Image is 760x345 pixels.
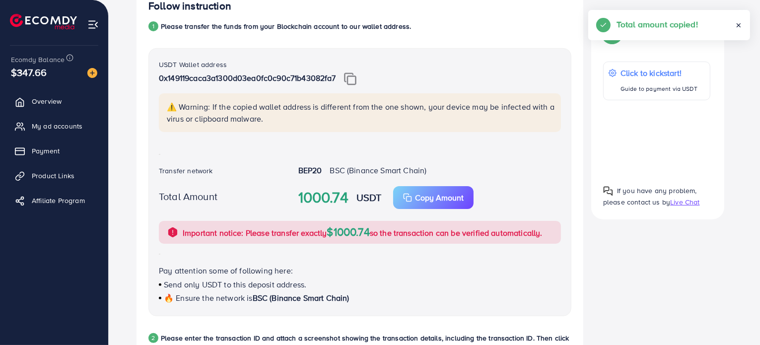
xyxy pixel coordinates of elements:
[670,197,699,207] span: Live Chat
[298,165,322,176] strong: BEP20
[32,171,74,181] span: Product Links
[32,96,62,106] span: Overview
[7,91,101,111] a: Overview
[415,192,464,204] p: Copy Amount
[159,72,561,85] p: 0x149119caca3a1300d03ea0fc0c90c71b43082fa7
[7,116,101,136] a: My ad accounts
[11,65,47,79] span: $347.66
[298,187,348,208] strong: 1000.74
[87,68,97,78] img: image
[7,191,101,210] a: Affiliate Program
[393,186,474,209] button: Copy Amount
[183,226,543,239] p: Important notice: Please transfer exactly so the transaction can be verified automatically.
[32,146,60,156] span: Payment
[161,20,411,32] p: Please transfer the funds from your Blockchain account to our wallet address.
[356,190,382,205] strong: USDT
[330,165,426,176] span: BSC (Binance Smart Chain)
[167,226,179,238] img: alert
[87,19,99,30] img: menu
[159,60,227,69] label: USDT Wallet address
[7,141,101,161] a: Payment
[7,166,101,186] a: Product Links
[11,55,65,65] span: Ecomdy Balance
[164,292,253,303] span: 🔥 Ensure the network is
[603,186,613,196] img: Popup guide
[148,333,158,343] div: 2
[621,83,697,95] p: Guide to payment via USDT
[253,292,349,303] span: BSC (Binance Smart Chain)
[32,196,85,206] span: Affiliate Program
[327,224,370,239] span: $1000.74
[617,18,698,31] h5: Total amount copied!
[10,14,77,29] img: logo
[32,121,82,131] span: My ad accounts
[621,67,697,79] p: Click to kickstart!
[603,186,697,207] span: If you have any problem, please contact us by
[718,300,753,338] iframe: Chat
[159,265,561,276] p: Pay attention some of following here:
[159,189,217,204] label: Total Amount
[159,166,213,176] label: Transfer network
[159,278,561,290] p: Send only USDT to this deposit address.
[148,21,158,31] div: 1
[167,101,555,125] p: ⚠️ Warning: If the copied wallet address is different from the one shown, your device may be infe...
[344,72,356,85] img: img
